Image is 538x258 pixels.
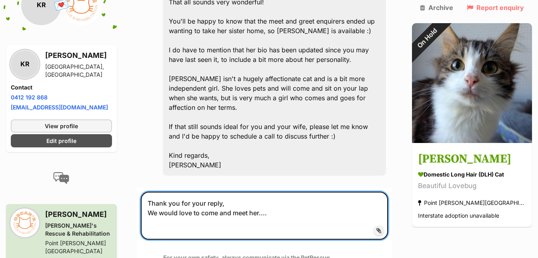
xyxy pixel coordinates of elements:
[11,119,112,133] a: View profile
[45,122,78,130] span: View profile
[418,212,499,219] span: Interstate adoption unavailable
[412,145,532,227] a: [PERSON_NAME] Domestic Long Hair (DLH) Cat Beautiful Lovebug Point [PERSON_NAME][GEOGRAPHIC_DATA]...
[418,171,526,179] div: Domestic Long Hair (DLH) Cat
[418,198,526,208] div: Point [PERSON_NAME][GEOGRAPHIC_DATA]
[11,134,112,147] a: Edit profile
[412,137,532,145] a: On Hold
[11,94,48,101] a: 0412 192 868
[418,151,526,169] h3: [PERSON_NAME]
[45,209,112,220] h3: [PERSON_NAME]
[401,12,453,64] div: On Hold
[45,222,112,238] div: [PERSON_NAME]'s Rescue & Rehabilitation
[45,239,112,255] div: Point [PERSON_NAME][GEOGRAPHIC_DATA]
[46,137,76,145] span: Edit profile
[11,209,39,237] img: Oscar's Rescue & Rehabilitation profile pic
[11,83,112,91] h4: Contact
[53,172,69,184] img: conversation-icon-4a6f8262b818ee0b60e3300018af0b2d0b884aa5de6e9bcb8d3d4eeb1a70a7c4.svg
[45,63,112,79] div: [GEOGRAPHIC_DATA], [GEOGRAPHIC_DATA]
[45,50,112,61] h3: [PERSON_NAME]
[418,181,526,192] div: Beautiful Lovebug
[420,4,453,11] a: Archive
[11,50,39,78] div: KR
[412,23,532,143] img: Maggie
[467,4,524,11] a: Report enquiry
[11,104,108,111] a: [EMAIL_ADDRESS][DOMAIN_NAME]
